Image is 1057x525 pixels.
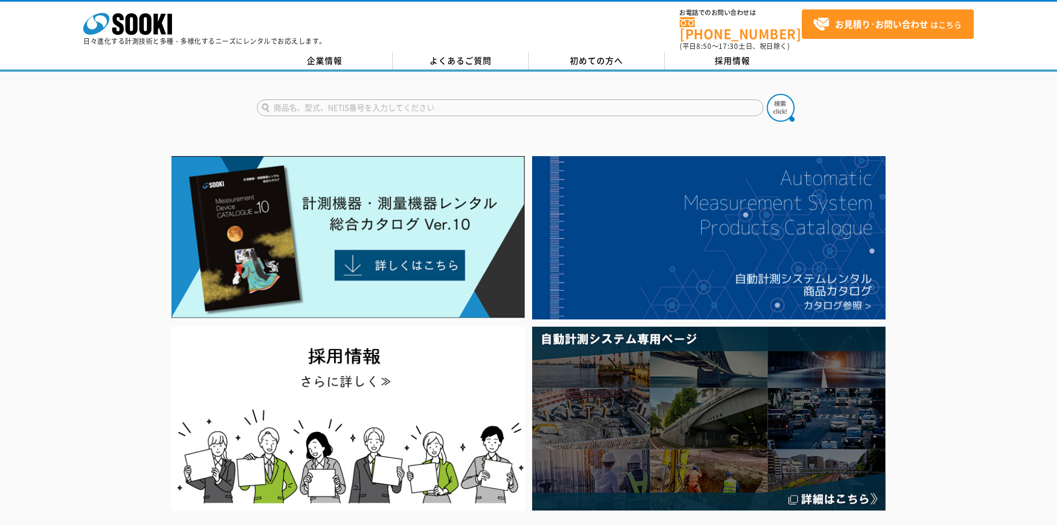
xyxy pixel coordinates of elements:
[696,41,712,51] span: 8:50
[680,17,802,40] a: [PHONE_NUMBER]
[680,9,802,16] span: お電話でのお問い合わせは
[532,156,886,319] img: 自動計測システムカタログ
[835,17,928,31] strong: お見積り･お問い合わせ
[802,9,974,39] a: お見積り･お問い合わせはこちら
[570,54,623,67] span: 初めての方へ
[680,41,790,51] span: (平日 ～ 土日、祝日除く)
[532,327,886,511] img: 自動計測システム専用ページ
[719,41,739,51] span: 17:30
[529,53,665,69] a: 初めての方へ
[767,94,795,122] img: btn_search.png
[257,99,763,116] input: 商品名、型式、NETIS番号を入力してください
[393,53,529,69] a: よくあるご質問
[171,156,525,318] img: Catalog Ver10
[171,327,525,511] img: SOOKI recruit
[257,53,393,69] a: 企業情報
[813,16,962,33] span: はこちら
[665,53,801,69] a: 採用情報
[83,38,326,44] p: 日々進化する計測技術と多種・多様化するニーズにレンタルでお応えします。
